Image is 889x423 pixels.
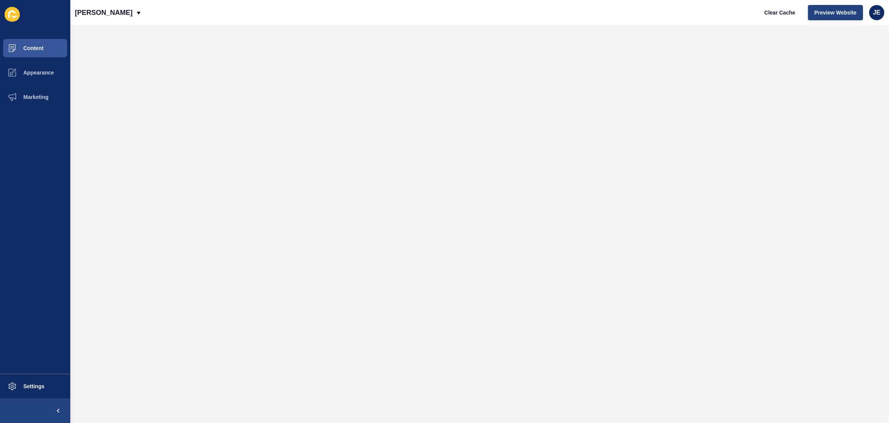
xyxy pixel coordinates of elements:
button: Clear Cache [758,5,802,20]
p: [PERSON_NAME] [75,3,133,22]
span: Preview Website [815,9,857,16]
span: Clear Cache [764,9,795,16]
button: Preview Website [808,5,863,20]
span: JE [873,9,881,16]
